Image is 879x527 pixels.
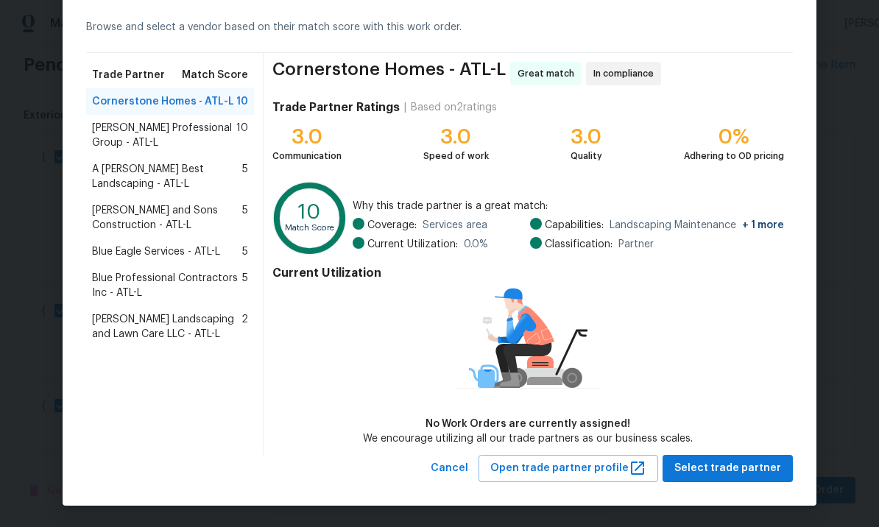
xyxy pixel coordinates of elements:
span: 10 [236,94,248,109]
button: Open trade partner profile [479,455,658,482]
span: Cornerstone Homes - ATL-L [272,62,506,85]
span: Current Utilization: [367,237,458,252]
span: Partner [618,237,654,252]
span: Landscaping Maintenance [610,218,784,233]
span: Classification: [545,237,613,252]
div: 0% [684,130,784,144]
span: [PERSON_NAME] and Sons Construction - ATL-L [92,203,242,233]
div: Adhering to OD pricing [684,149,784,163]
div: Quality [571,149,602,163]
h4: Current Utilization [272,266,784,280]
text: Match Score [285,224,334,232]
span: A [PERSON_NAME] Best Landscaping - ATL-L [92,162,242,191]
h4: Trade Partner Ratings [272,100,400,115]
span: Match Score [182,68,248,82]
div: No Work Orders are currently assigned! [363,417,693,431]
span: Why this trade partner is a great match: [353,199,784,213]
span: Blue Professional Contractors Inc - ATL-L [92,271,242,300]
span: 2 [241,312,248,342]
span: 5 [242,162,248,191]
button: Cancel [425,455,474,482]
text: 10 [298,202,321,222]
div: Speed of work [423,149,489,163]
div: Based on 2 ratings [411,100,497,115]
div: Communication [272,149,342,163]
span: Cancel [431,459,468,478]
span: Open trade partner profile [490,459,646,478]
span: Services area [423,218,487,233]
span: Capabilities: [545,218,604,233]
span: Blue Eagle Services - ATL-L [92,244,220,259]
span: 5 [242,271,248,300]
span: 5 [242,203,248,233]
span: Select trade partner [674,459,781,478]
div: We encourage utilizing all our trade partners as our business scales. [363,431,693,446]
div: 3.0 [423,130,489,144]
span: Coverage: [367,218,417,233]
div: | [400,100,411,115]
span: Cornerstone Homes - ATL-L [92,94,234,109]
span: 0.0 % [464,237,488,252]
span: [PERSON_NAME] Landscaping and Lawn Care LLC - ATL-L [92,312,241,342]
div: Browse and select a vendor based on their match score with this work order. [86,2,793,53]
button: Select trade partner [663,455,793,482]
span: In compliance [593,66,660,81]
span: 5 [242,244,248,259]
div: 3.0 [272,130,342,144]
span: [PERSON_NAME] Professional Group - ATL-L [92,121,236,150]
span: Trade Partner [92,68,165,82]
span: 10 [236,121,248,150]
span: Great match [518,66,580,81]
span: + 1 more [742,220,784,230]
div: 3.0 [571,130,602,144]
